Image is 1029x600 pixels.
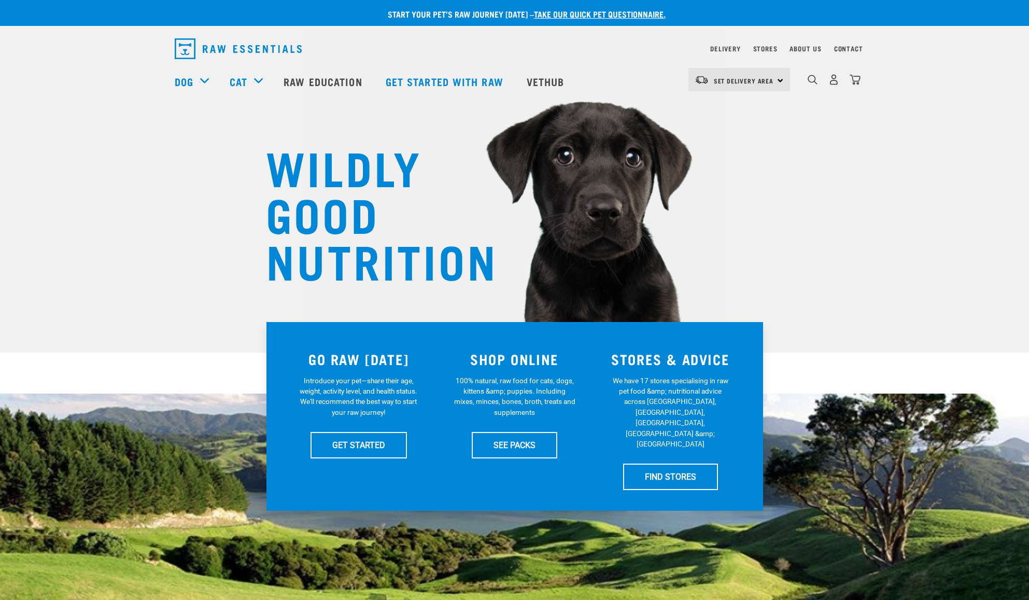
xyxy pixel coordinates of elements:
[298,375,419,418] p: Introduce your pet—share their age, weight, activity level, and health status. We'll recommend th...
[710,47,740,50] a: Delivery
[828,74,839,85] img: user.png
[695,75,709,85] img: van-moving.png
[175,74,193,89] a: Dog
[266,143,473,283] h1: WILDLY GOOD NUTRITION
[599,351,742,367] h3: STORES & ADVICE
[534,11,666,16] a: take our quick pet questionnaire.
[166,34,863,63] nav: dropdown navigation
[850,74,861,85] img: home-icon@2x.png
[175,38,302,59] img: Raw Essentials Logo
[623,464,718,490] a: FIND STORES
[790,47,821,50] a: About Us
[808,75,817,85] img: home-icon-1@2x.png
[375,61,516,102] a: Get started with Raw
[443,351,586,367] h3: SHOP ONLINE
[834,47,863,50] a: Contact
[714,79,774,82] span: Set Delivery Area
[454,375,575,418] p: 100% natural, raw food for cats, dogs, kittens &amp; puppies. Including mixes, minces, bones, bro...
[273,61,375,102] a: Raw Education
[230,74,247,89] a: Cat
[516,61,577,102] a: Vethub
[311,432,407,458] a: GET STARTED
[472,432,557,458] a: SEE PACKS
[610,375,731,450] p: We have 17 stores specialising in raw pet food &amp; nutritional advice across [GEOGRAPHIC_DATA],...
[287,351,431,367] h3: GO RAW [DATE]
[753,47,778,50] a: Stores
